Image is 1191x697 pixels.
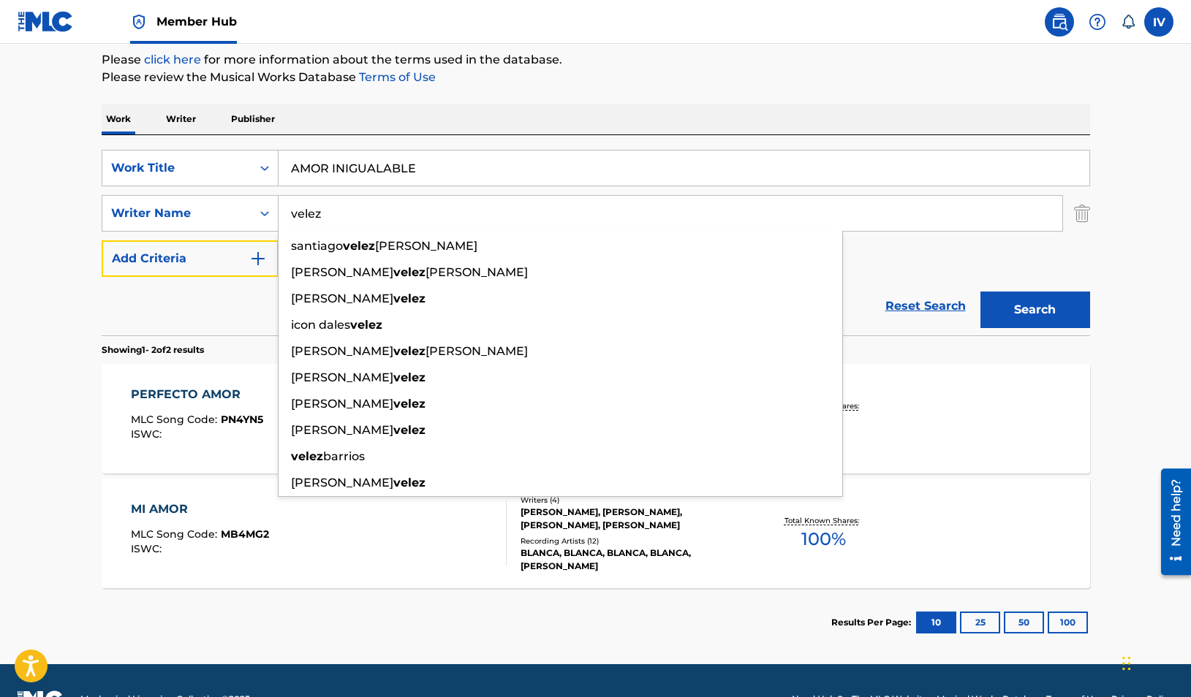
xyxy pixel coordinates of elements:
[130,13,148,31] img: Top Rightsholder
[1089,13,1106,31] img: help
[521,546,741,573] div: BLANCA, BLANCA, BLANCA, BLANCA, [PERSON_NAME]
[162,104,200,134] p: Writer
[1118,627,1191,697] iframe: Chat Widget
[350,318,382,332] strong: velez
[291,239,343,253] span: santiago
[1074,195,1090,232] img: Delete Criterion
[521,506,741,532] div: [PERSON_NAME], [PERSON_NAME], [PERSON_NAME], [PERSON_NAME]
[102,69,1090,86] p: Please review the Musical Works Database
[131,542,165,555] span: ISWC :
[291,397,393,411] span: [PERSON_NAME]
[111,205,243,222] div: Writer Name
[831,616,915,629] p: Results Per Page:
[131,386,263,403] div: PERFECTO AMOR
[980,292,1090,328] button: Search
[102,104,135,134] p: Work
[393,370,426,384] strong: velez
[343,239,375,253] strong: velez
[221,413,263,426] span: PN4YN5
[102,479,1090,588] a: MI AMORMLC Song Code:MB4MG2ISWC:Writers (4)[PERSON_NAME], [PERSON_NAME], [PERSON_NAME], [PERSON_N...
[102,343,204,357] p: Showing 1 - 2 of 2 results
[521,495,741,506] div: Writers ( 4 )
[878,290,973,322] a: Reset Search
[131,427,165,441] span: ISWC :
[221,527,269,541] span: MB4MG2
[227,104,279,134] p: Publisher
[111,159,243,177] div: Work Title
[291,423,393,437] span: [PERSON_NAME]
[102,240,279,277] button: Add Criteria
[1051,13,1068,31] img: search
[960,612,1000,633] button: 25
[156,13,237,30] span: Member Hub
[1045,7,1074,37] a: Public Search
[521,536,741,546] div: Recording Artists ( 12 )
[131,500,269,518] div: MI AMOR
[291,344,393,358] span: [PERSON_NAME]
[131,413,221,426] span: MLC Song Code :
[393,397,426,411] strong: velez
[144,53,201,66] a: click here
[291,476,393,490] span: [PERSON_NAME]
[102,51,1090,69] p: Please for more information about the terms used in the database.
[426,265,528,279] span: [PERSON_NAME]
[1048,612,1088,633] button: 100
[801,526,846,552] span: 100 %
[102,364,1090,473] a: PERFECTO AMORMLC Song Code:PN4YN5ISWC:Writers (2)[PERSON_NAME], [PERSON_NAME]Recording Artists (1...
[375,239,477,253] span: [PERSON_NAME]
[291,318,350,332] span: icon dales
[291,449,323,463] strong: velez
[18,11,74,32] img: MLC Logo
[291,370,393,384] span: [PERSON_NAME]
[916,612,956,633] button: 10
[1083,7,1112,37] div: Help
[393,292,426,305] strong: velez
[393,423,426,437] strong: velez
[291,292,393,305] span: [PERSON_NAME]
[1144,7,1173,37] div: User Menu
[1150,463,1191,581] iframe: Resource Center
[249,250,267,267] img: 9d2ae6d4665cec9f34b9.svg
[393,476,426,490] strong: velez
[426,344,528,358] span: [PERSON_NAME]
[291,265,393,279] span: [PERSON_NAME]
[102,150,1090,335] form: Search Form
[393,265,426,279] strong: velez
[323,449,365,463] span: barrios
[1121,15,1135,29] div: Notifications
[1118,627,1191,697] div: Widget de chat
[131,527,221,541] span: MLC Song Code :
[1122,641,1131,685] div: Arrastrar
[1004,612,1044,633] button: 50
[784,515,863,526] p: Total Known Shares:
[356,70,436,84] a: Terms of Use
[393,344,426,358] strong: velez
